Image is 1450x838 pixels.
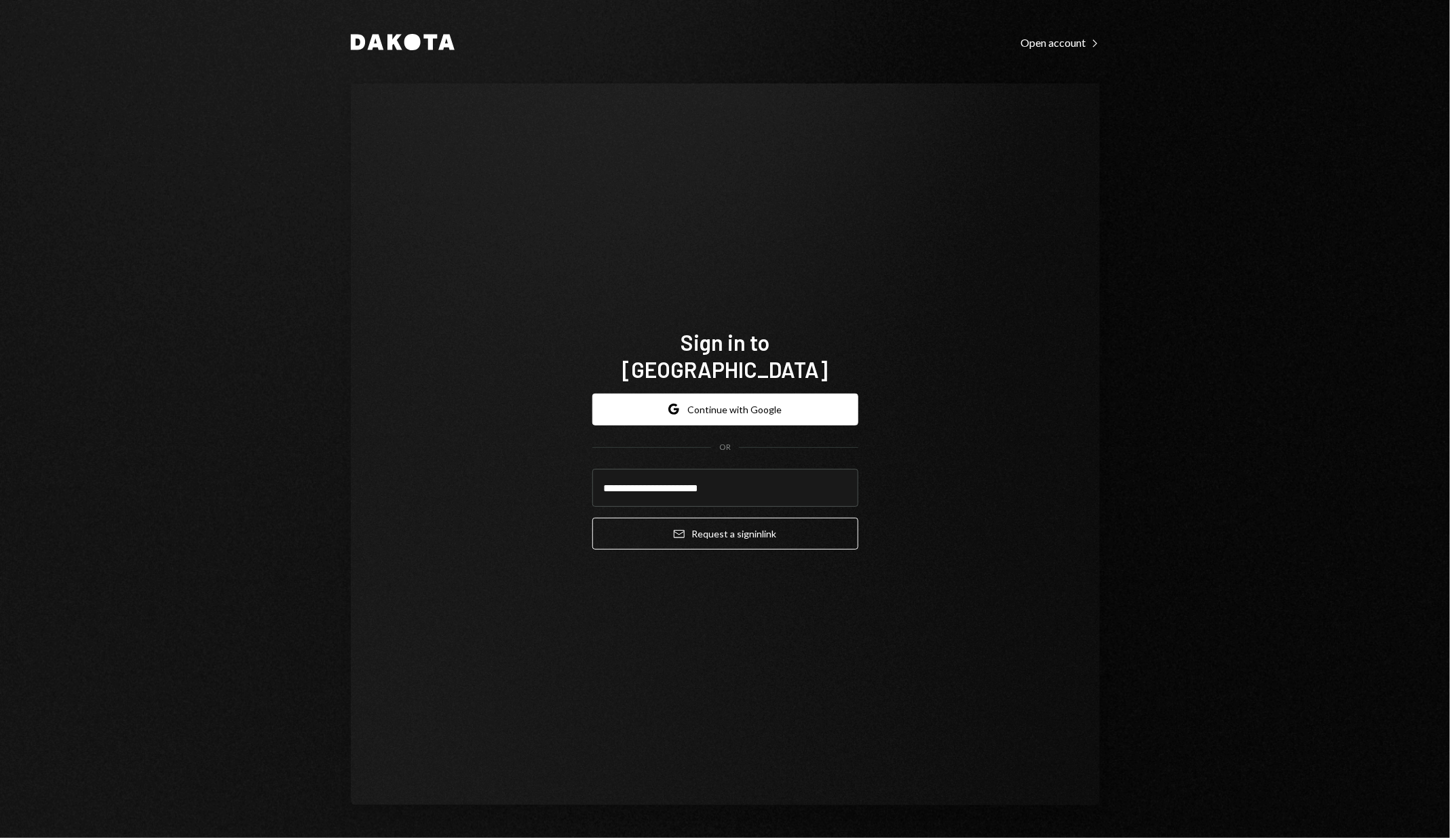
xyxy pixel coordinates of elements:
a: Open account [1021,35,1100,50]
h1: Sign in to [GEOGRAPHIC_DATA] [592,328,858,383]
div: OR [719,442,731,453]
div: Open account [1021,36,1100,50]
button: Request a signinlink [592,518,858,550]
button: Continue with Google [592,394,858,425]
